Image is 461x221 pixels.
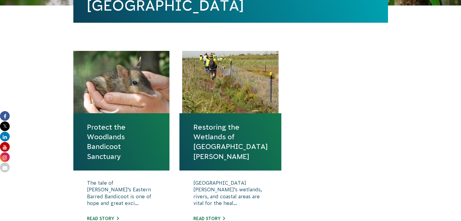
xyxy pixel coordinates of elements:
[87,216,119,221] a: Read story
[193,122,268,161] a: Restoring the Wetlands of [GEOGRAPHIC_DATA][PERSON_NAME]
[87,122,156,161] a: Protect the Woodlands Bandicoot Sanctuary
[87,180,156,210] p: The tale of [PERSON_NAME]’s Eastern Barred Bandicoot is one of hope and great exci...
[193,216,225,221] a: Read story
[193,180,268,210] p: [GEOGRAPHIC_DATA][PERSON_NAME]’s wetlands, rivers, and coastal areas are vital for the heal...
